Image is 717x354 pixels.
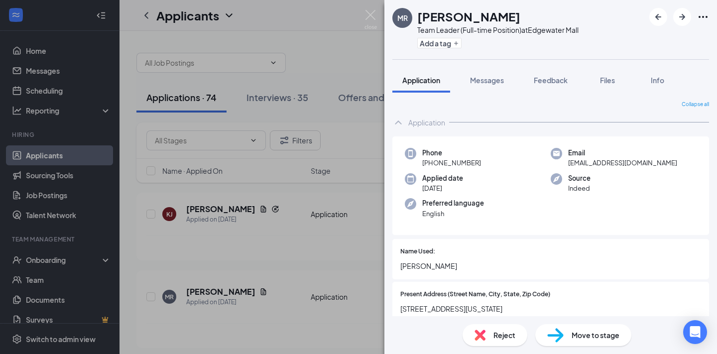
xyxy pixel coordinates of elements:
span: Source [568,173,591,183]
span: Move to stage [572,330,619,341]
span: Applied date [422,173,463,183]
span: Preferred language [422,198,484,208]
span: Collapse all [682,101,709,109]
div: Team Leader (Full-time Position) at Edgewater Mall [417,25,579,35]
span: [PERSON_NAME] [400,260,701,271]
span: Info [651,76,664,85]
div: Open Intercom Messenger [683,320,707,344]
span: [DATE] [422,183,463,193]
span: Application [402,76,440,85]
span: Feedback [534,76,568,85]
span: Present Address (Street Name, City, State, Zip Code) [400,290,550,299]
span: [EMAIL_ADDRESS][DOMAIN_NAME] [568,158,677,168]
span: English [422,209,484,219]
span: Reject [493,330,515,341]
svg: Plus [453,40,459,46]
div: Application [408,118,445,127]
span: [PHONE_NUMBER] [422,158,481,168]
span: [STREET_ADDRESS][US_STATE] [400,303,701,314]
button: PlusAdd a tag [417,38,462,48]
span: Files [600,76,615,85]
span: Email [568,148,677,158]
svg: ChevronUp [392,117,404,128]
button: ArrowLeftNew [649,8,667,26]
svg: Ellipses [697,11,709,23]
div: MR [397,13,408,23]
svg: ArrowLeftNew [652,11,664,23]
span: Messages [470,76,504,85]
button: ArrowRight [673,8,691,26]
span: Indeed [568,183,591,193]
span: Name Used: [400,247,435,256]
h1: [PERSON_NAME] [417,8,520,25]
svg: ArrowRight [676,11,688,23]
span: Phone [422,148,481,158]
